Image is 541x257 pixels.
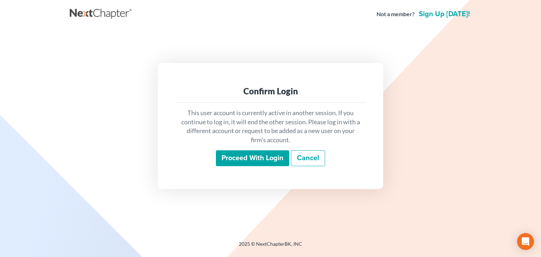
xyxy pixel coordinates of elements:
a: Sign up [DATE]! [417,11,471,18]
input: Proceed with login [216,150,289,167]
div: 2025 © NextChapterBK, INC [70,240,471,253]
a: Cancel [291,150,325,167]
div: Confirm Login [180,86,361,97]
p: This user account is currently active in another session. If you continue to log in, it will end ... [180,108,361,145]
strong: Not a member? [377,10,415,18]
div: Open Intercom Messenger [517,233,534,250]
